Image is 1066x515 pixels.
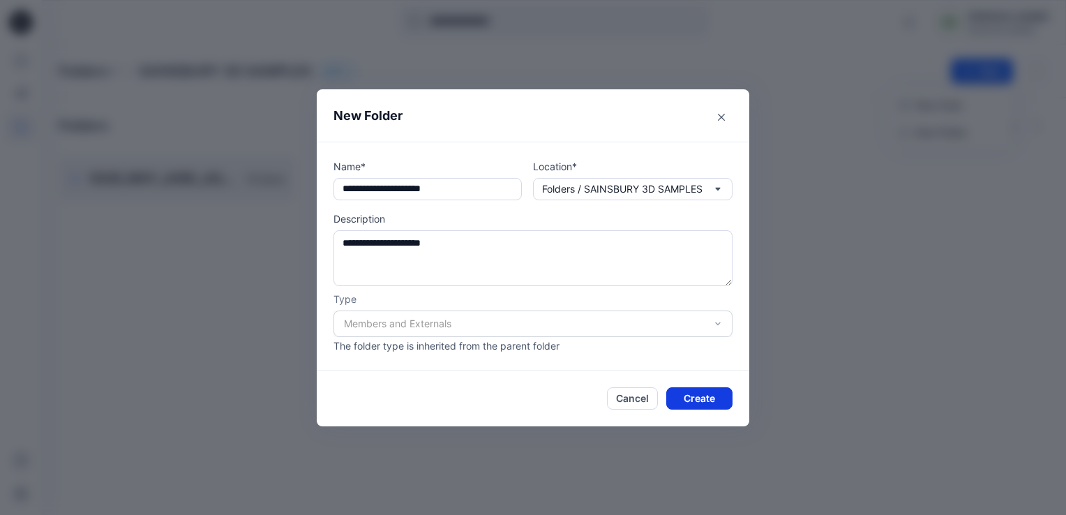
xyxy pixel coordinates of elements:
button: Create [666,387,733,410]
button: Cancel [607,387,658,410]
p: The folder type is inherited from the parent folder [333,338,733,353]
p: Type [333,292,733,306]
button: Folders / SAINSBURY 3D SAMPLES [533,178,733,200]
header: New Folder [317,89,749,142]
p: Description [333,211,733,226]
p: Folders / SAINSBURY 3D SAMPLES [542,181,703,197]
p: Location* [533,159,733,174]
button: Close [710,106,733,128]
p: Name* [333,159,522,174]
